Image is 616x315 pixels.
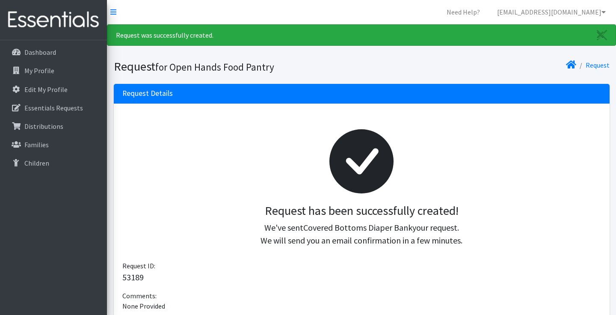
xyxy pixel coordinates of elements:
[122,302,165,310] span: None Provided
[3,118,104,135] a: Distributions
[24,66,54,75] p: My Profile
[3,6,104,34] img: HumanEssentials
[122,271,601,284] p: 53189
[24,85,68,94] p: Edit My Profile
[129,204,594,218] h3: Request has been successfully created!
[24,122,63,131] p: Distributions
[3,44,104,61] a: Dashboard
[122,89,173,98] h3: Request Details
[440,3,487,21] a: Need Help?
[24,104,83,112] p: Essentials Requests
[490,3,613,21] a: [EMAIL_ADDRESS][DOMAIN_NAME]
[303,222,412,233] span: Covered Bottoms Diaper Bank
[3,99,104,116] a: Essentials Requests
[122,291,157,300] span: Comments:
[107,24,616,46] div: Request was successfully created.
[114,59,358,74] h1: Request
[24,140,49,149] p: Families
[3,62,104,79] a: My Profile
[155,61,274,73] small: for Open Hands Food Pantry
[3,155,104,172] a: Children
[24,159,49,167] p: Children
[586,61,610,69] a: Request
[24,48,56,56] p: Dashboard
[588,25,616,45] a: Close
[3,136,104,153] a: Families
[129,221,594,247] p: We've sent your request. We will send you an email confirmation in a few minutes.
[122,262,155,270] span: Request ID:
[3,81,104,98] a: Edit My Profile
